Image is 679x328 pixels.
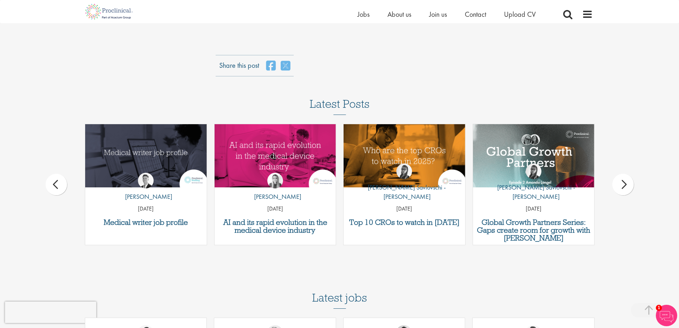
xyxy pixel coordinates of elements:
[85,124,207,187] a: Link to a post
[473,205,595,213] p: [DATE]
[138,173,154,188] img: George Watson
[656,305,662,311] span: 1
[387,10,411,19] a: About us
[266,60,276,71] a: share on facebook
[344,183,465,201] p: [PERSON_NAME] Savlovschi - [PERSON_NAME]
[396,163,412,179] img: Theodora Savlovschi - Wicks
[85,124,207,187] img: Medical writer job profile
[120,173,172,205] a: George Watson [PERSON_NAME]
[310,98,370,115] h3: Latest Posts
[344,124,465,187] img: Top 10 CROs 2025 | Proclinical
[5,302,96,323] iframe: reCAPTCHA
[429,10,447,19] a: Join us
[477,218,591,242] a: Global Growth Partners Series: Gaps create room for growth with [PERSON_NAME]
[473,183,595,201] p: [PERSON_NAME] Savlovschi - [PERSON_NAME]
[347,218,462,226] a: Top 10 CROs to watch in [DATE]
[219,60,259,65] label: Share this post
[473,124,595,187] a: Link to a post
[85,205,207,213] p: [DATE]
[218,218,333,234] a: AI and its rapid evolution in the medical device industry
[46,174,67,195] div: prev
[526,163,541,179] img: Theodora Savlovschi - Wicks
[215,124,336,187] img: AI and Its Impact on the Medical Device Industry | Proclinical
[312,274,367,309] h3: Latest jobs
[267,173,283,188] img: Hannah Burke
[215,205,336,213] p: [DATE]
[504,10,536,19] a: Upload CV
[344,205,465,213] p: [DATE]
[249,173,301,205] a: Hannah Burke [PERSON_NAME]
[215,124,336,187] a: Link to a post
[120,192,172,201] p: [PERSON_NAME]
[473,163,595,205] a: Theodora Savlovschi - Wicks [PERSON_NAME] Savlovschi - [PERSON_NAME]
[357,10,370,19] a: Jobs
[656,305,677,326] img: Chatbot
[89,218,203,226] a: Medical writer job profile
[249,192,301,201] p: [PERSON_NAME]
[344,124,465,187] a: Link to a post
[281,60,290,71] a: share on twitter
[344,163,465,205] a: Theodora Savlovschi - Wicks [PERSON_NAME] Savlovschi - [PERSON_NAME]
[465,10,486,19] a: Contact
[612,174,634,195] div: next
